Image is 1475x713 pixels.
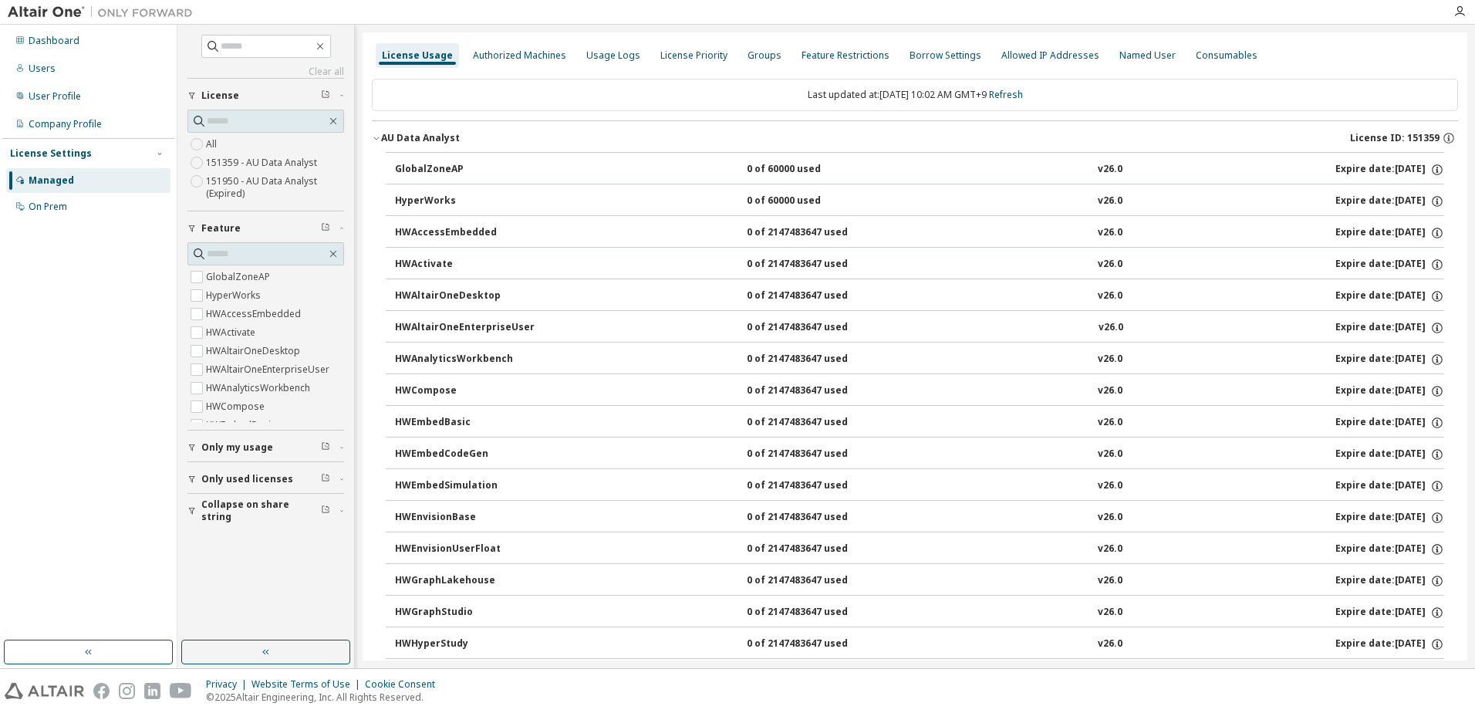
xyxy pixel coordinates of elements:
button: HWGraphStudio0 of 2147483647 usedv26.0Expire date:[DATE] [395,596,1444,630]
span: Clear filter [321,222,330,235]
div: Expire date: [DATE] [1335,384,1444,398]
div: Expire date: [DATE] [1335,574,1444,588]
label: HyperWorks [206,286,264,305]
button: Only used licenses [187,462,344,496]
div: v26.0 [1098,511,1122,525]
span: Only used licenses [201,473,293,485]
span: Clear filter [321,441,330,454]
div: 0 of 2147483647 used [747,542,886,556]
div: Authorized Machines [473,49,566,62]
button: AU Data AnalystLicense ID: 151359 [372,121,1458,155]
div: v26.0 [1098,637,1122,651]
a: Refresh [989,88,1023,101]
div: Consumables [1196,49,1257,62]
div: 0 of 2147483647 used [747,511,886,525]
div: v26.0 [1098,258,1122,272]
div: v26.0 [1098,574,1122,588]
div: Expire date: [DATE] [1335,321,1444,335]
button: HWAnalyticsWorkbench0 of 2147483647 usedv26.0Expire date:[DATE] [395,343,1444,377]
div: v26.0 [1098,479,1122,493]
button: HWHyperStudy0 of 2147483647 usedv26.0Expire date:[DATE] [395,627,1444,661]
div: Expire date: [DATE] [1335,542,1444,556]
span: Collapse on share string [201,498,321,523]
button: HWGraphLakehouse0 of 2147483647 usedv26.0Expire date:[DATE] [395,564,1444,598]
div: HWGraphLakehouse [395,574,534,588]
span: Clear filter [321,90,330,102]
div: v26.0 [1098,384,1122,398]
img: Altair One [8,5,201,20]
div: 0 of 2147483647 used [747,289,886,303]
div: 0 of 2147483647 used [747,479,886,493]
div: Privacy [206,678,251,691]
button: HWEmbedCodeGen0 of 2147483647 usedv26.0Expire date:[DATE] [395,438,1444,471]
img: instagram.svg [119,683,135,699]
div: Expire date: [DATE] [1335,637,1444,651]
img: altair_logo.svg [5,683,84,699]
div: 0 of 2147483647 used [747,384,886,398]
div: Named User [1119,49,1176,62]
div: Expire date: [DATE] [1335,289,1444,303]
button: HWEmbedBasic0 of 2147483647 usedv26.0Expire date:[DATE] [395,406,1444,440]
button: HWActivate0 of 2147483647 usedv26.0Expire date:[DATE] [395,248,1444,282]
div: Expire date: [DATE] [1335,258,1444,272]
label: HWCompose [206,397,268,416]
p: © 2025 Altair Engineering, Inc. All Rights Reserved. [206,691,444,704]
span: Clear filter [321,473,330,485]
label: All [206,135,220,154]
div: 0 of 2147483647 used [747,606,886,620]
button: Only my usage [187,431,344,465]
div: Expire date: [DATE] [1335,163,1444,177]
div: 0 of 2147483647 used [747,226,886,240]
div: v26.0 [1098,542,1122,556]
div: HWEmbedCodeGen [395,448,534,461]
div: v26.0 [1098,226,1122,240]
div: HWEnvisionUserFloat [395,542,534,556]
div: 0 of 2147483647 used [747,574,886,588]
div: v26.0 [1098,606,1122,620]
div: License Settings [10,147,92,160]
button: HWEmbedSimulation0 of 2147483647 usedv26.0Expire date:[DATE] [395,469,1444,503]
div: Dashboard [29,35,79,47]
div: 0 of 2147483647 used [747,258,886,272]
button: HWEnvisionUserFloat0 of 2147483647 usedv26.0Expire date:[DATE] [395,532,1444,566]
div: Expire date: [DATE] [1335,511,1444,525]
label: HWAltairOneDesktop [206,342,303,360]
div: HWHyperStudy [395,637,534,651]
div: v26.0 [1098,194,1122,208]
div: HWAccessEmbedded [395,226,534,240]
img: facebook.svg [93,683,110,699]
div: User Profile [29,90,81,103]
button: HWAltairOneEnterpriseUser0 of 2147483647 usedv26.0Expire date:[DATE] [395,311,1444,345]
div: Expire date: [DATE] [1335,226,1444,240]
span: License ID: 151359 [1350,132,1440,144]
div: Feature Restrictions [802,49,889,62]
button: HWAltairOneDesktop0 of 2147483647 usedv26.0Expire date:[DATE] [395,279,1444,313]
div: HWAnalyticsWorkbench [395,353,534,367]
div: 0 of 2147483647 used [747,448,886,461]
div: Borrow Settings [910,49,981,62]
label: HWAnalyticsWorkbench [206,379,313,397]
label: 151359 - AU Data Analyst [206,154,320,172]
div: Cookie Consent [365,678,444,691]
span: Only my usage [201,441,273,454]
div: Expire date: [DATE] [1335,353,1444,367]
button: GlobalZoneAP0 of 60000 usedv26.0Expire date:[DATE] [395,153,1444,187]
div: HyperWorks [395,194,534,208]
div: HWActivate [395,258,534,272]
div: Groups [748,49,781,62]
div: v26.0 [1098,289,1122,303]
div: v26.0 [1098,163,1122,177]
div: Users [29,63,56,75]
span: Clear filter [321,505,330,517]
div: 0 of 2147483647 used [747,321,886,335]
div: AU Data Analyst [381,132,460,144]
div: Last updated at: [DATE] 10:02 AM GMT+9 [372,79,1458,111]
div: 0 of 2147483647 used [747,416,886,430]
div: 0 of 60000 used [747,163,886,177]
div: 0 of 2147483647 used [747,637,886,651]
div: Website Terms of Use [251,678,365,691]
div: Expire date: [DATE] [1335,448,1444,461]
div: On Prem [29,201,67,213]
button: Collapse on share string [187,494,344,528]
label: HWActivate [206,323,258,342]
